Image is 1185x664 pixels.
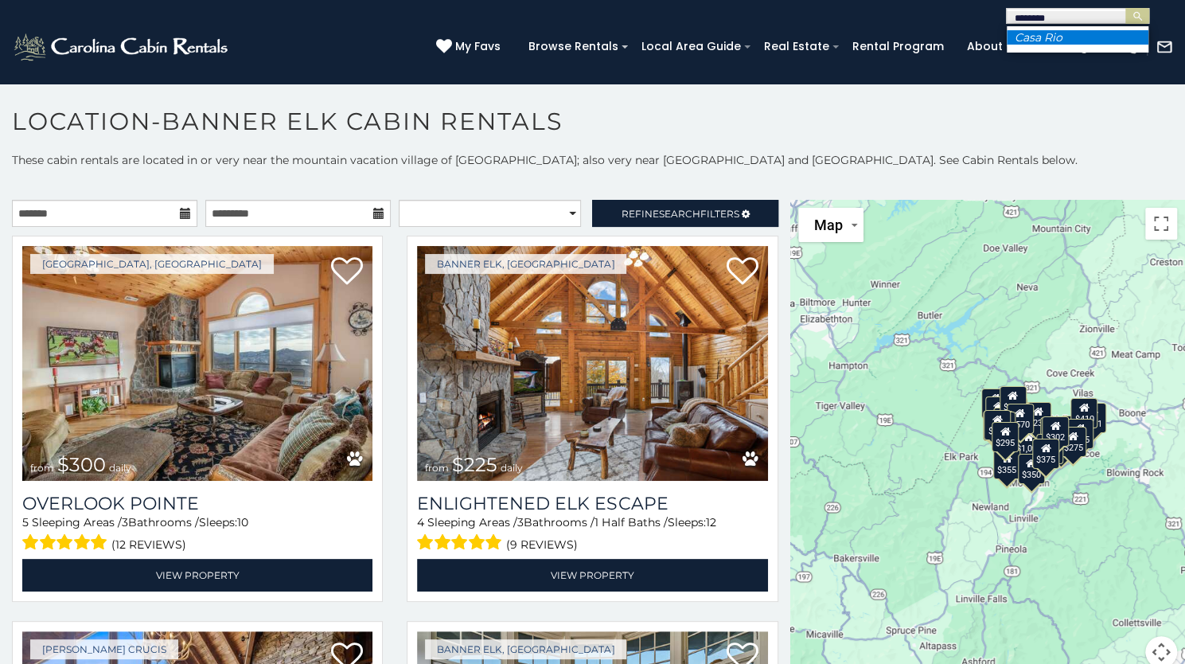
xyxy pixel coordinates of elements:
span: My Favs [455,38,501,55]
span: Search [659,208,700,220]
div: Sleeping Areas / Bathrooms / Sleeps: [417,514,767,555]
div: $302 [1042,416,1069,447]
div: $410 [1070,398,1097,428]
div: $305 [1036,434,1063,464]
a: View Property [22,559,372,592]
span: daily [109,462,131,474]
div: $310 [999,386,1026,416]
span: 5 [22,515,29,529]
div: $570 [1006,404,1033,434]
a: Local Area Guide [633,34,749,59]
div: $290 [985,396,1012,427]
img: Enlightened Elk Escape [417,246,767,481]
span: daily [501,462,523,474]
a: Real Estate [756,34,837,59]
button: Toggle fullscreen view [1145,208,1177,240]
a: [GEOGRAPHIC_DATA], [GEOGRAPHIC_DATA] [30,254,274,274]
a: Add to favorites [727,256,758,289]
span: $225 [452,453,497,476]
div: $305 [983,411,1010,441]
a: View Property [417,559,767,592]
div: $230 [984,410,1011,440]
a: About [959,34,1011,59]
div: $350 [1017,454,1044,484]
span: 4 [417,515,424,529]
a: Add to favorites [331,256,363,289]
div: Sleeping Areas / Bathrooms / Sleeps: [22,514,372,555]
span: Refine Filters [622,208,739,220]
a: My Favs [436,38,505,56]
span: from [30,462,54,474]
a: Enlightened Elk Escape from $225 daily [417,246,767,481]
span: $300 [57,453,106,476]
a: Enlightened Elk Escape [417,493,767,514]
a: RefineSearchFilters [592,200,778,227]
span: Map [814,217,843,233]
a: Banner Elk, [GEOGRAPHIC_DATA] [425,639,626,659]
a: [PERSON_NAME] Crucis [30,639,178,659]
span: 3 [122,515,128,529]
button: Change map style [798,208,863,242]
div: $485 [1066,419,1093,449]
span: from [425,462,449,474]
div: $295 [992,422,1019,452]
div: $720 [981,389,1008,419]
span: 1 Half Baths / [594,515,667,529]
div: $1,095 [1012,428,1045,458]
img: White-1-2.png [12,31,232,63]
a: Rental Program [844,34,952,59]
a: Overlook Pointe [22,493,372,514]
img: Overlook Pointe [22,246,372,481]
a: Overlook Pointe from $300 daily [22,246,372,481]
span: 3 [517,515,524,529]
img: mail-regular-white.png [1156,38,1173,56]
div: $275 [1040,417,1067,447]
span: (9 reviews) [506,534,578,555]
a: Banner Elk, [GEOGRAPHIC_DATA] [425,254,626,274]
div: $355 [993,449,1020,479]
span: (12 reviews) [111,534,186,555]
span: 10 [237,515,248,529]
div: $375 [1032,439,1059,469]
div: $451 [1079,403,1106,433]
em: Casa Rio [1015,30,1062,45]
span: 12 [705,515,715,529]
div: $275 [1059,427,1086,457]
a: Browse Rentals [520,34,626,59]
div: $235 [1024,402,1051,432]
